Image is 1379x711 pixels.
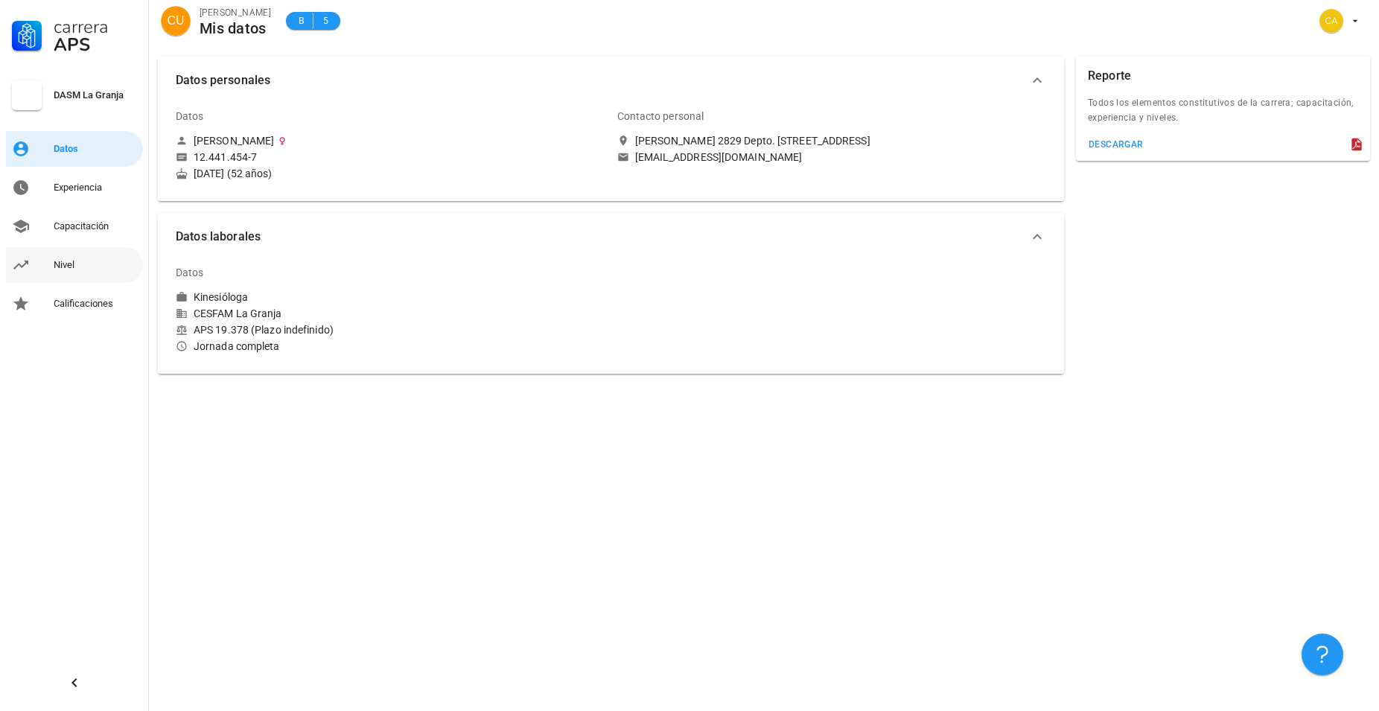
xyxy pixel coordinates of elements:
[158,213,1064,261] button: Datos laborales
[54,298,137,310] div: Calificaciones
[54,36,137,54] div: APS
[194,134,274,147] div: [PERSON_NAME]
[6,131,143,167] a: Datos
[167,6,184,36] span: CU
[54,89,137,101] div: DASM La Granja
[617,134,1047,147] a: [PERSON_NAME] 2829 Depto. [STREET_ADDRESS]
[161,6,191,36] div: avatar
[54,220,137,232] div: Capacitación
[54,143,137,155] div: Datos
[1088,57,1131,95] div: Reporte
[176,307,605,320] div: CESFAM La Granja
[1319,9,1343,33] div: avatar
[319,13,331,28] span: 5
[200,5,271,20] div: [PERSON_NAME]
[158,57,1064,104] button: Datos personales
[6,286,143,322] a: Calificaciones
[194,290,248,304] div: Kinesióloga
[54,18,137,36] div: Carrera
[6,247,143,283] a: Nivel
[176,323,605,337] div: APS 19.378 (Plazo indefinido)
[295,13,307,28] span: B
[617,150,1047,164] a: [EMAIL_ADDRESS][DOMAIN_NAME]
[200,20,271,36] div: Mis datos
[194,150,257,164] div: 12.441.454-7
[1082,134,1150,155] button: descargar
[176,98,204,134] div: Datos
[176,226,1028,247] span: Datos laborales
[176,339,605,353] div: Jornada completa
[1076,95,1370,134] div: Todos los elementos constitutivos de la carrera; capacitación, experiencia y niveles.
[54,259,137,271] div: Nivel
[635,134,870,147] div: [PERSON_NAME] 2829 Depto. [STREET_ADDRESS]
[6,208,143,244] a: Capacitación
[6,170,143,205] a: Experiencia
[617,98,704,134] div: Contacto personal
[635,150,803,164] div: [EMAIL_ADDRESS][DOMAIN_NAME]
[176,167,605,180] div: [DATE] (52 años)
[176,70,1028,91] span: Datos personales
[54,182,137,194] div: Experiencia
[176,255,204,290] div: Datos
[1088,139,1144,150] div: descargar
